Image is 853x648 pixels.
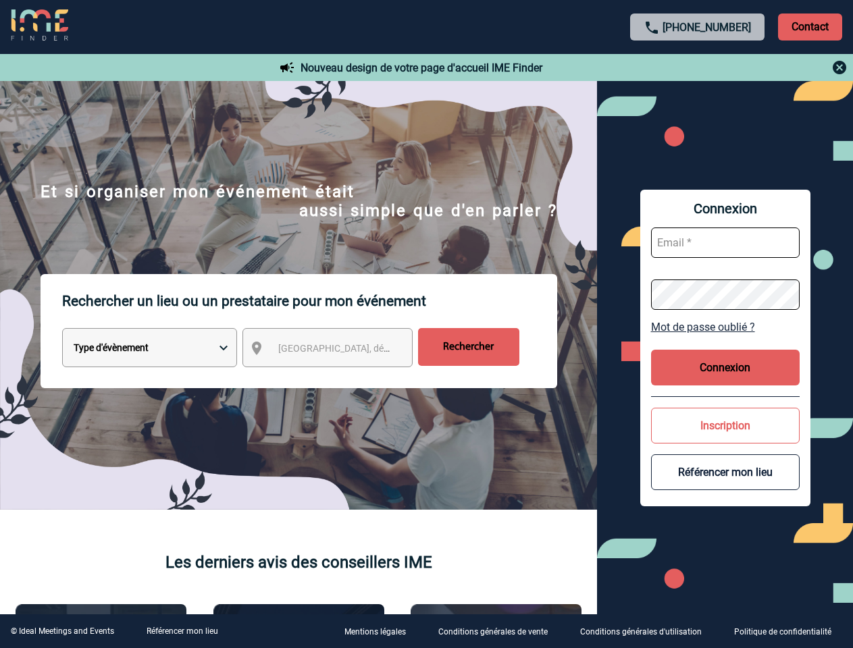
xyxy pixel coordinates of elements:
[651,454,800,490] button: Référencer mon lieu
[569,625,723,638] a: Conditions générales d'utilisation
[651,350,800,385] button: Connexion
[418,328,519,366] input: Rechercher
[651,200,800,217] span: Connexion
[651,321,800,333] a: Mot de passe oublié ?
[663,21,751,34] a: [PHONE_NUMBER]
[644,20,660,36] img: call-24-px.png
[428,625,569,638] a: Conditions générales de vente
[778,13,842,40] p: Contact
[62,274,557,328] p: Rechercher un lieu ou un prestataire pour mon événement
[651,408,800,443] button: Inscription
[147,626,218,636] a: Référencer mon lieu
[278,343,466,354] span: [GEOGRAPHIC_DATA], département, région...
[344,628,406,637] p: Mentions légales
[734,628,831,637] p: Politique de confidentialité
[651,227,800,258] input: Email *
[334,625,428,638] a: Mentions légales
[438,628,548,637] p: Conditions générales de vente
[723,625,853,638] a: Politique de confidentialité
[11,626,114,636] div: © Ideal Meetings and Events
[580,628,702,637] p: Conditions générales d'utilisation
